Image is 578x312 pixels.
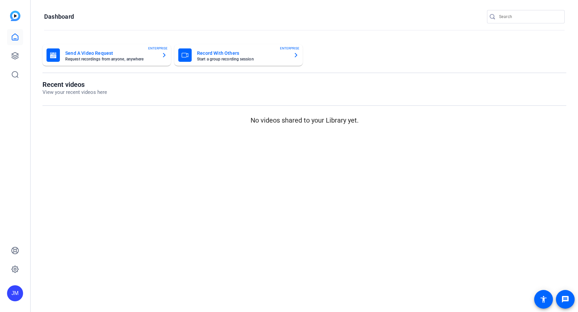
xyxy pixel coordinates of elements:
p: No videos shared to your Library yet. [42,115,566,125]
h1: Dashboard [44,13,74,21]
mat-icon: message [561,295,569,303]
span: ENTERPRISE [148,46,168,51]
mat-card-subtitle: Start a group recording session [197,57,288,61]
p: View your recent videos here [42,89,107,96]
button: Send A Video RequestRequest recordings from anyone, anywhereENTERPRISE [42,44,171,66]
mat-card-title: Record With Others [197,49,288,57]
mat-card-title: Send A Video Request [65,49,156,57]
button: Record With OthersStart a group recording sessionENTERPRISE [174,44,303,66]
h1: Recent videos [42,81,107,89]
mat-card-subtitle: Request recordings from anyone, anywhere [65,57,156,61]
mat-icon: accessibility [540,295,548,303]
img: blue-gradient.svg [10,11,20,21]
div: JM [7,285,23,301]
span: ENTERPRISE [280,46,299,51]
input: Search [499,13,559,21]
